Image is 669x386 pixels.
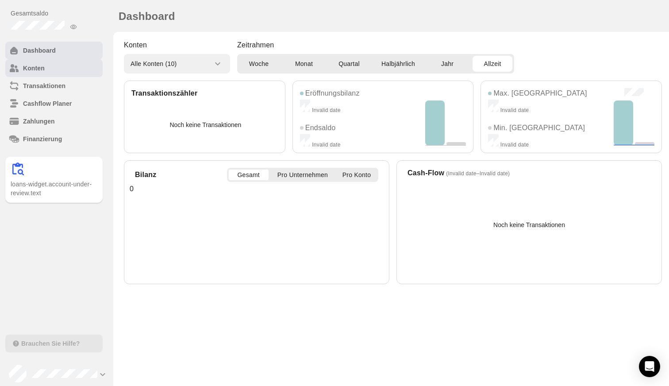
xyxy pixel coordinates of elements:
span: Noch keine Transaktionen [169,121,241,129]
div: Max. [GEOGRAPHIC_DATA] [488,88,587,99]
h1: Dashboard [119,7,175,25]
p: Alle Konten (10) [131,59,177,68]
button: Monat [284,56,324,72]
p: Zeitrahmen [237,40,274,50]
div: Open Intercom Messenger [639,356,660,377]
button: Pro Konto [337,170,377,180]
p: Cash-Flow [402,168,656,178]
button: Quartal [329,56,369,72]
div: Alle Konten (10) [124,56,230,72]
h6: Finanzierung [23,135,99,143]
span: Invalid date [500,142,529,148]
span: Invalid date [500,107,529,113]
p: loans-widget.account-under-review.text [11,180,97,197]
h6: Zahlungen [23,117,99,126]
h6: Cashflow Planer [23,99,99,108]
button: Brauchen Sie Hilfe? [5,335,103,352]
div: Bilanz [135,170,157,180]
h6: Transaktionen [23,81,99,90]
button: Pro Unternehmen [272,170,333,180]
div: Eröffnungsbilanz [300,88,360,99]
button: Balance ausblenden [68,21,79,32]
button: Gesamt [229,170,269,180]
button: Allzeit [473,56,512,72]
span: Noch keine Transaktionen [493,221,565,229]
button: Woche [239,56,279,72]
span: ( Invalid date–Invalid date ) [446,170,510,177]
button: Jahr [427,56,467,72]
div: Min. [GEOGRAPHIC_DATA] [488,123,585,133]
p: Gesamtsaldo [11,9,103,18]
a: Transaktionen [5,77,103,95]
a: Konten [5,59,103,77]
a: Zahlungen [5,112,103,130]
span: Invalid date [312,142,340,148]
div: 0 [130,184,384,277]
span: Invalid date [312,107,340,113]
p: Transaktionszähler [131,88,280,99]
h6: Konten [23,64,99,73]
a: Dashboard [5,42,103,59]
p: Konten [124,40,230,50]
button: Halbjährlich [374,56,422,72]
a: Finanzierung [5,130,103,148]
a: Cashflow Planer [5,95,103,112]
div: Endsaldo [300,123,336,133]
h6: Dashboard [23,46,99,55]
